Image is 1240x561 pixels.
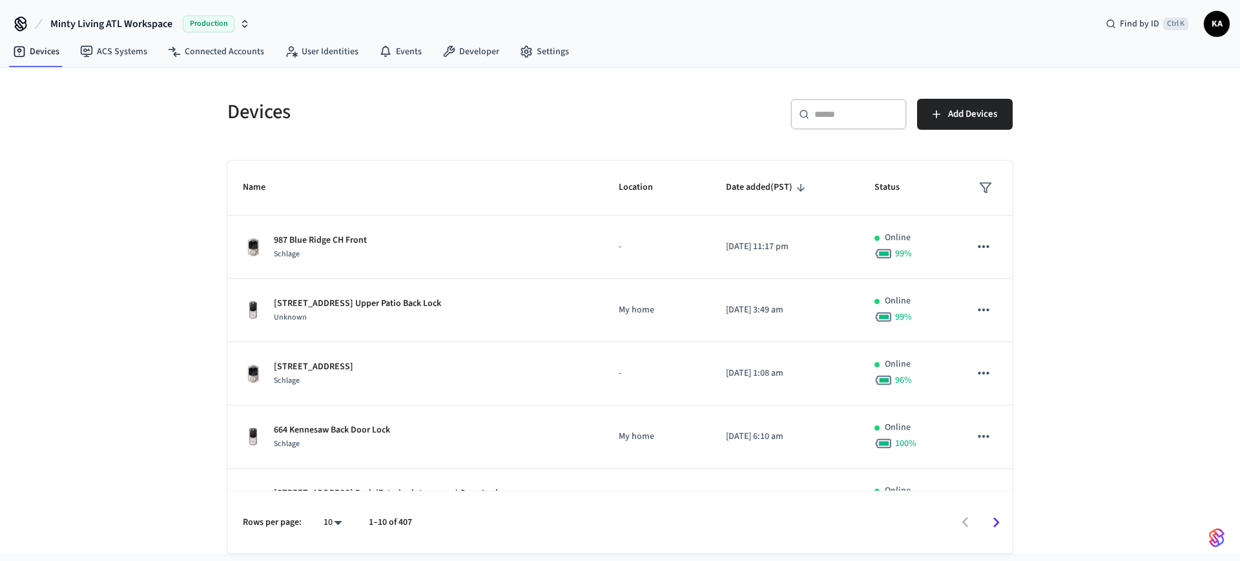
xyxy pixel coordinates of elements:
[619,240,695,254] p: -
[885,421,911,434] p: Online
[274,234,367,247] p: 987 Blue Ridge CH Front
[158,40,274,63] a: Connected Accounts
[243,516,302,529] p: Rows per page:
[274,487,500,500] p: [STREET_ADDRESS] Back (Exterior into garage) Door Lock
[243,178,282,198] span: Name
[726,430,844,444] p: [DATE] 6:10 am
[726,178,809,198] span: Date added(PST)
[243,363,263,384] img: Schlage Sense Smart Deadbolt with Camelot Trim, Front
[895,311,912,323] span: 99 %
[3,40,70,63] a: Devices
[227,99,612,125] h5: Devices
[274,375,300,386] span: Schlage
[274,249,300,260] span: Schlage
[1163,17,1188,30] span: Ctrl K
[274,360,353,374] p: [STREET_ADDRESS]
[432,40,510,63] a: Developer
[917,99,1013,130] button: Add Devices
[619,430,695,444] p: My home
[243,490,263,511] img: Yale Assure Touchscreen Wifi Smart Lock, Satin Nickel, Front
[895,247,912,260] span: 99 %
[895,374,912,387] span: 96 %
[510,40,579,63] a: Settings
[50,16,172,32] span: Minty Living ATL Workspace
[243,237,263,258] img: Schlage Sense Smart Deadbolt with Camelot Trim, Front
[619,303,695,317] p: My home
[243,300,263,321] img: Yale Assure Touchscreen Wifi Smart Lock, Satin Nickel, Front
[726,240,844,254] p: [DATE] 11:17 pm
[885,484,911,498] p: Online
[1205,12,1228,36] span: KA
[1095,12,1199,36] div: Find by IDCtrl K
[885,358,911,371] p: Online
[885,231,911,245] p: Online
[895,437,916,450] span: 100 %
[1209,527,1224,548] img: SeamLogoGradient.69752ec5.svg
[1120,17,1159,30] span: Find by ID
[726,367,844,380] p: [DATE] 1:08 am
[619,367,695,380] p: -
[183,15,234,32] span: Production
[874,178,916,198] span: Status
[948,106,997,123] span: Add Devices
[619,178,670,198] span: Location
[274,40,369,63] a: User Identities
[274,312,307,323] span: Unknown
[1204,11,1230,37] button: KA
[274,423,390,437] p: 664 Kennesaw Back Door Lock
[317,513,348,532] div: 10
[243,427,263,447] img: Yale Assure Touchscreen Wifi Smart Lock, Satin Nickel, Front
[274,438,300,449] span: Schlage
[726,303,844,317] p: [DATE] 3:49 am
[981,507,1011,538] button: Go to next page
[70,40,158,63] a: ACS Systems
[369,40,432,63] a: Events
[885,294,911,308] p: Online
[274,297,441,311] p: [STREET_ADDRESS] Upper Patio Back Lock
[369,516,412,529] p: 1–10 of 407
